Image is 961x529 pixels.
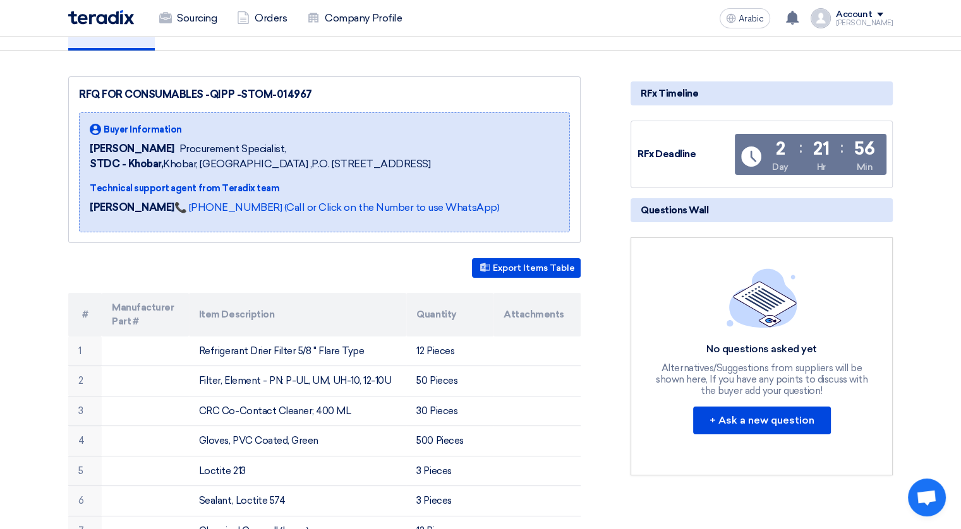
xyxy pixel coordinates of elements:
[493,293,581,336] th: Attachments
[727,268,797,328] img: empty_state_list.svg
[739,15,764,23] span: Arabic
[179,141,286,157] span: Procurement Specialist,
[199,345,364,357] font: Refrigerant Drier Filter 5/8 " Flare Type
[104,123,182,136] span: Buyer Information
[68,366,102,396] td: 2
[68,336,102,366] td: 1
[174,201,499,213] a: 📞 [PHONE_NUMBER] (Call or Click on the Number to use WhatsApp)
[68,10,134,25] img: Teradix logo
[406,366,493,396] td: 50 Pieces
[68,426,102,456] td: 4
[631,81,893,105] div: RFx Timeline
[199,435,318,446] font: Gloves, PVC Coated, Green
[199,465,246,477] font: Loctite 213
[255,11,287,26] font: Orders
[720,8,770,28] button: Arabic
[90,158,163,170] b: STDC - Khobar,
[638,147,732,162] div: RFx Deadline
[772,160,789,174] div: Day
[68,293,102,336] th: #
[693,407,831,434] button: + Ask a new question
[90,141,174,157] span: [PERSON_NAME]
[406,486,493,516] td: 3 Pieces
[406,293,493,336] th: Quantity
[836,9,872,20] div: Account
[655,343,869,356] div: No questions asked yet
[817,160,826,174] div: Hr
[813,140,829,158] div: 21
[177,11,217,26] font: Sourcing
[641,205,708,216] font: Questions Wall
[493,263,575,273] font: Export Items Table
[406,456,493,486] td: 3 Pieces
[406,426,493,456] td: 500 Pieces
[199,405,351,417] font: CRC Co-Contact Cleaner; 400 ML
[68,456,102,486] td: 5
[68,486,102,516] td: 6
[79,87,570,102] div: RFQ FOR CONSUMABLES -QIPP -STOM-014967
[199,495,285,506] font: Sealant, Loctite 574
[189,293,407,336] th: Item Description
[90,158,430,170] font: Khobar, [GEOGRAPHIC_DATA] ,P.O. [STREET_ADDRESS]
[908,478,946,516] a: Open chat
[811,8,831,28] img: profile_test.png
[406,336,493,366] td: 12 Pieces
[199,375,391,386] font: Filter, Element - PN: P-UL, UM, UH-10, 12-10U
[149,4,227,32] a: Sourcing
[325,11,402,26] font: Company Profile
[68,396,102,426] td: 3
[227,4,297,32] a: Orders
[799,136,802,159] div: :
[472,258,581,278] button: Export Items Table
[90,182,499,195] div: Technical support agent from Teradix team
[775,140,785,158] div: 2
[836,20,893,27] div: [PERSON_NAME]
[655,362,869,396] div: Alternatives/Suggestions from suppliers will be shown here, If you have any points to discuss wit...
[840,136,843,159] div: :
[102,293,189,336] th: Manufacturer Part #
[856,160,873,174] div: Min
[90,201,174,213] strong: [PERSON_NAME]
[854,140,874,158] div: 56
[406,396,493,426] td: 30 Pieces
